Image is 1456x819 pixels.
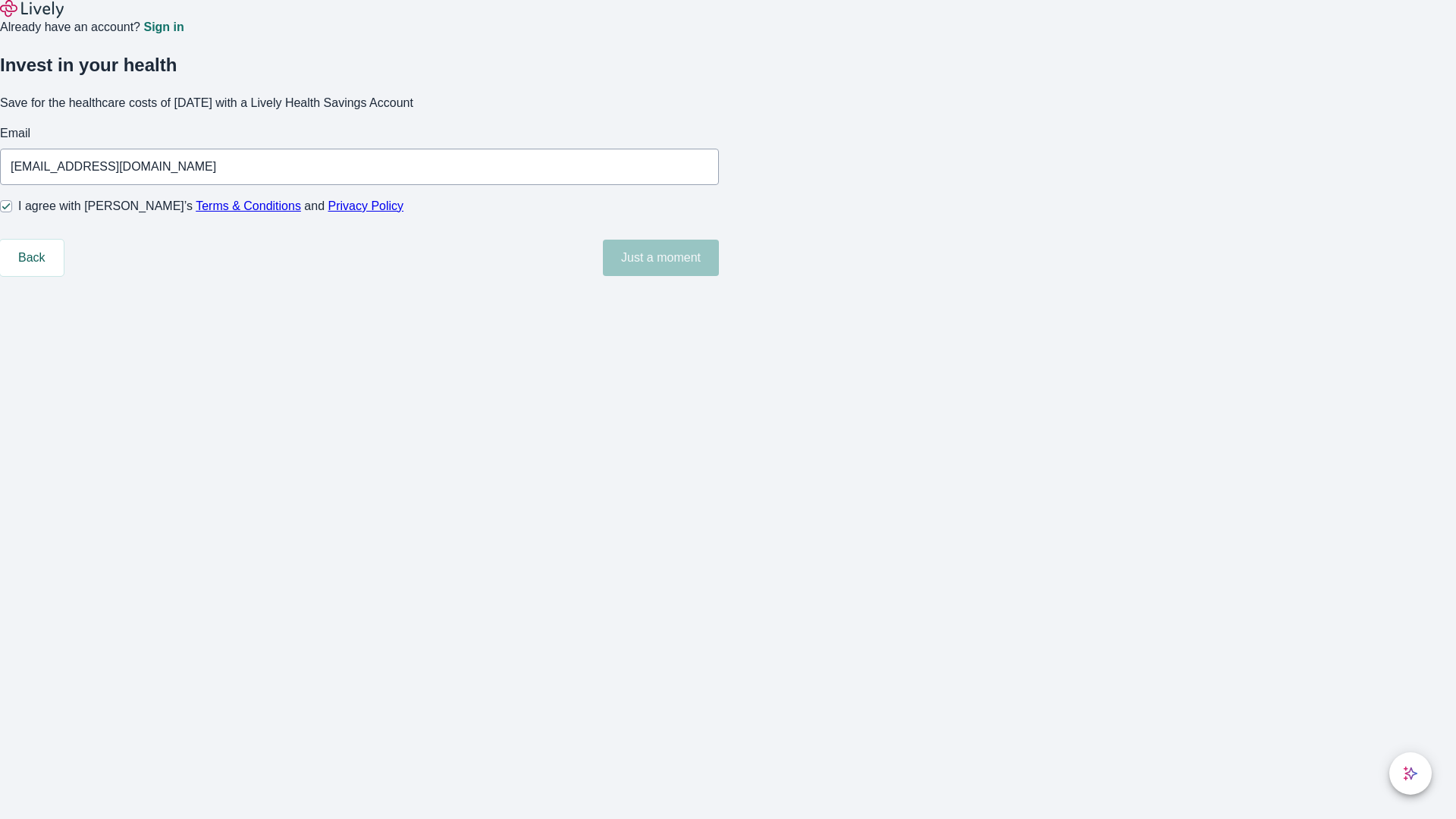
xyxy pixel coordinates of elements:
svg: Lively AI Assistant [1403,766,1418,781]
button: chat [1389,752,1432,795]
a: Terms & Conditions [196,199,301,212]
span: I agree with [PERSON_NAME]’s and [18,197,403,215]
a: Sign in [143,21,184,33]
a: Privacy Policy [328,199,404,212]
